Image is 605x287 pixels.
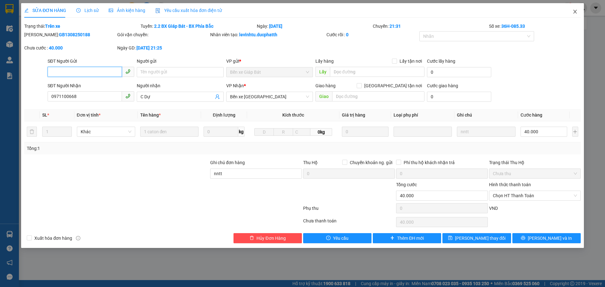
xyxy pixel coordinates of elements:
[342,112,365,118] span: Giá trị hàng
[140,112,161,118] span: Tên hàng
[215,94,220,99] span: user-add
[125,94,130,99] span: phone
[226,58,313,65] div: VP gửi
[330,67,424,77] input: Dọc đường
[226,83,244,88] span: VP Nhận
[32,235,75,242] span: Xuất hóa đơn hàng
[427,67,491,77] input: Cước lấy hàng
[59,32,90,37] b: GB1308250188
[302,217,395,228] div: Chưa thanh toán
[77,112,101,118] span: Đơn vị tính
[27,145,233,152] div: Tổng: 1
[521,236,525,241] span: printer
[332,91,424,101] input: Dọc đường
[49,45,63,50] b: 40.000
[293,128,310,136] input: C
[528,235,572,242] span: [PERSON_NAME] và In
[155,8,222,13] span: Yêu cầu xuất hóa đơn điện tử
[389,24,401,29] b: 21:31
[326,236,331,241] span: exclamation-circle
[455,235,505,242] span: [PERSON_NAME] thay đổi
[48,58,134,65] div: SĐT Người Gửi
[501,24,525,29] b: 36H-085.33
[136,45,162,50] b: [DATE] 21:25
[572,127,578,137] button: plus
[239,32,277,37] b: levinhtu.ducphatth
[117,31,209,38] div: Gói vận chuyển:
[573,9,578,14] span: close
[210,169,302,179] input: Ghi chú đơn hàng
[442,233,511,243] button: save[PERSON_NAME] thay đổi
[137,58,223,65] div: Người gửi
[396,182,417,187] span: Tổng cước
[310,128,332,136] span: 0kg
[373,233,441,243] button: plusThêm ĐH mới
[397,235,424,242] span: Thêm ĐH mới
[48,82,134,89] div: SĐT Người Nhận
[493,191,577,200] span: Chọn HT Thanh Toán
[391,109,454,121] th: Loại phụ phí
[488,23,581,30] div: Số xe:
[489,159,581,166] div: Trạng thái Thu Hộ
[81,127,131,136] span: Khác
[254,128,274,136] input: D
[269,24,282,29] b: [DATE]
[362,82,424,89] span: [GEOGRAPHIC_DATA] tận nơi
[427,92,491,102] input: Cước giao hàng
[303,233,372,243] button: exclamation-circleYêu cầu
[493,169,577,178] span: Chưa thu
[76,8,99,13] span: Lịch sử
[489,182,531,187] label: Hình thức thanh toán
[76,236,80,240] span: info-circle
[302,205,395,216] div: Phụ thu
[256,23,372,30] div: Ngày:
[24,44,116,51] div: Chưa cước :
[390,236,395,241] span: plus
[342,127,389,137] input: 0
[24,31,116,38] div: [PERSON_NAME]:
[233,233,302,243] button: deleteHủy Đơn Hàng
[326,31,418,38] div: Cước rồi :
[448,236,452,241] span: save
[489,206,498,211] span: VND
[303,160,318,165] span: Thu Hộ
[238,127,245,137] span: kg
[24,23,140,30] div: Trạng thái:
[137,82,223,89] div: Người nhận
[213,112,235,118] span: Định lượng
[109,8,145,13] span: Ảnh kiện hàng
[512,233,581,243] button: printer[PERSON_NAME] và In
[315,91,332,101] span: Giao
[27,127,37,137] button: delete
[274,128,293,136] input: R
[256,235,285,242] span: Hủy Đơn Hàng
[154,24,213,29] b: 2.2 BX Giáp Bát - BX Phía Bắc
[372,23,488,30] div: Chuyến:
[282,112,304,118] span: Kích thước
[315,67,330,77] span: Lấy
[347,159,395,166] span: Chuyển khoản ng. gửi
[210,31,325,38] div: Nhân viên tạo:
[566,3,584,21] button: Close
[397,58,424,65] span: Lấy tận nơi
[24,8,29,13] span: edit
[250,236,254,241] span: delete
[333,235,349,242] span: Yêu cầu
[42,112,47,118] span: SL
[140,127,199,137] input: VD: Bàn, Ghế
[457,127,515,137] input: Ghi Chú
[210,160,245,165] label: Ghi chú đơn hàng
[315,83,336,88] span: Giao hàng
[117,44,209,51] div: Ngày GD:
[454,109,518,121] th: Ghi chú
[24,8,66,13] span: SỬA ĐƠN HÀNG
[521,112,542,118] span: Cước hàng
[109,8,113,13] span: picture
[401,159,457,166] span: Phí thu hộ khách nhận trả
[140,23,256,30] div: Tuyến:
[427,83,458,88] label: Cước giao hàng
[230,92,309,101] span: Bến xe Hoằng Hóa
[76,8,81,13] span: clock-circle
[45,24,60,29] b: Trên xe
[125,69,130,74] span: phone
